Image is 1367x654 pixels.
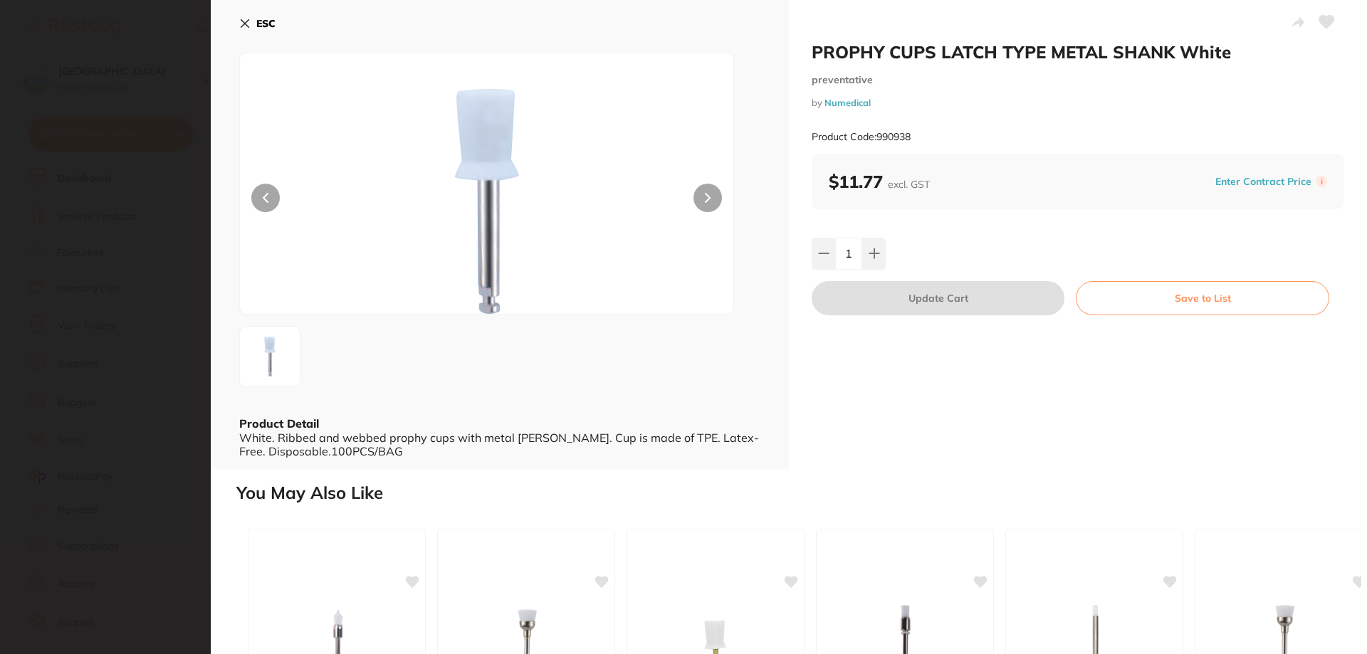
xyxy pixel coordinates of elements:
[824,97,871,108] a: Numedical
[812,281,1064,315] button: Update Cart
[1211,175,1316,189] button: Enter Contract Price
[1316,176,1327,187] label: i
[244,331,295,382] img: cG5n
[888,178,930,191] span: excl. GST
[239,416,319,431] b: Product Detail
[239,11,276,36] button: ESC
[1076,281,1329,315] button: Save to List
[812,97,1344,108] small: by
[812,131,911,143] small: Product Code: 990938
[339,89,635,314] img: cG5n
[812,74,1344,86] small: preventative
[829,171,930,192] b: $11.77
[239,431,760,458] div: White. Ribbed and webbed prophy cups with metal [PERSON_NAME]. Cup is made of TPE. Latex-Free. Di...
[812,41,1344,63] h2: PROPHY CUPS LATCH TYPE METAL SHANK White
[236,483,1361,503] h2: You May Also Like
[256,17,276,30] b: ESC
